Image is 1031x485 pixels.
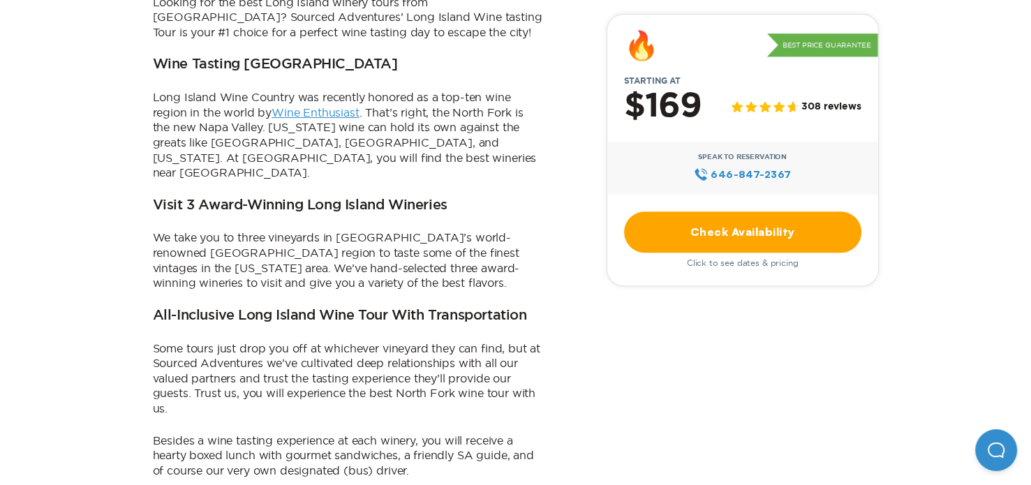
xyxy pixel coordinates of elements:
[687,258,799,268] span: Click to see dates & pricing
[624,89,702,125] h2: $169
[153,308,527,324] h3: All-Inclusive Long Island Wine Tour With Transportation
[801,102,861,114] span: 308 reviews
[153,90,544,181] p: Long Island Wine Country was recently honored as a top-ten wine region in the world by . That’s r...
[153,230,544,290] p: We take you to three vineyards in [GEOGRAPHIC_DATA]’s world-renowned [GEOGRAPHIC_DATA] region to ...
[624,31,659,59] div: 🔥
[975,429,1017,471] iframe: Help Scout Beacon - Open
[153,433,544,479] p: Besides a wine tasting experience at each winery, you will receive a hearty boxed lunch with gour...
[711,167,791,182] span: 646‍-847‍-2367
[153,341,544,417] p: Some tours just drop you off at whichever vineyard they can find, but at Sourced Adventures we’ve...
[767,33,878,57] p: Best Price Guarantee
[272,106,359,119] a: Wine Enthusiast
[698,153,787,161] span: Speak to Reservation
[153,197,447,214] h3: Visit 3 Award-Winning Long Island Wineries
[153,57,398,73] h3: Wine Tasting [GEOGRAPHIC_DATA]
[607,76,697,86] span: Starting at
[694,167,791,182] a: 646‍-847‍-2367
[624,211,861,253] a: Check Availability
